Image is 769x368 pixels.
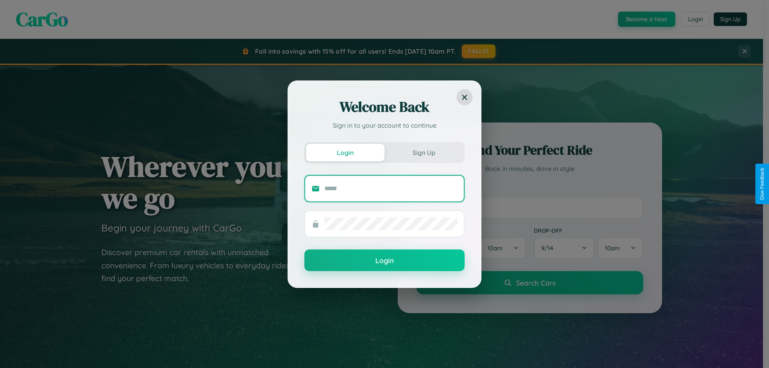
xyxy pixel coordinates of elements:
[759,168,765,200] div: Give Feedback
[384,144,463,161] button: Sign Up
[304,249,465,271] button: Login
[306,144,384,161] button: Login
[304,121,465,130] p: Sign in to your account to continue
[304,97,465,117] h2: Welcome Back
